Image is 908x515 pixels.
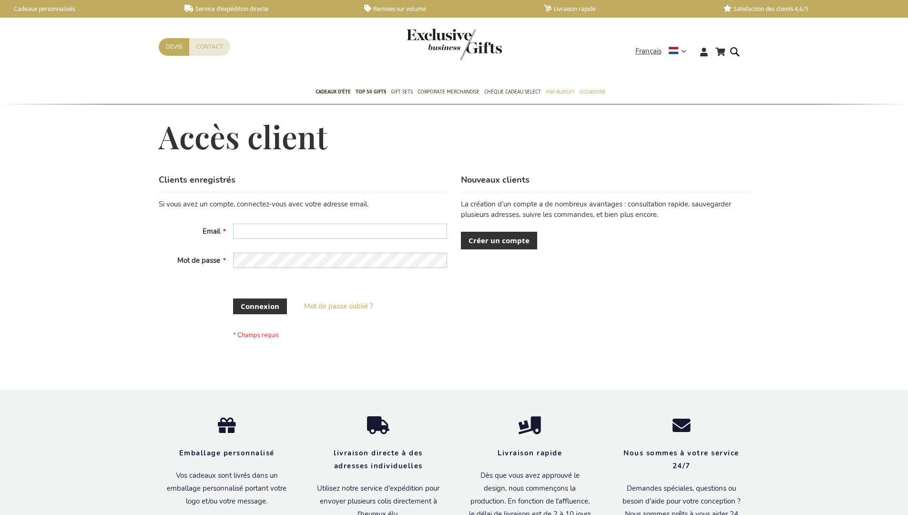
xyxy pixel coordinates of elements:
span: Connexion [241,301,279,311]
span: Gift Sets [391,87,413,97]
strong: Livraison rapide [498,448,562,458]
span: Accès client [159,116,327,157]
span: Corporate Merchandise [418,87,480,97]
span: TOP 50 Gifts [356,87,386,97]
strong: Emballage personnalisé [179,448,275,458]
strong: Nous sommes à votre service 24/7 [623,448,739,471]
span: Mot de passe [177,256,220,265]
input: Email [233,224,447,239]
button: Connexion [233,299,287,314]
a: Satisfaction des clients 4,6/5 [724,5,888,13]
a: Gift Sets [391,81,413,104]
a: Mot de passe oublié ? [304,301,373,311]
span: Par budget [546,87,574,97]
a: Livraison rapide [544,5,708,13]
span: Occasions [579,87,605,97]
a: Devis [159,38,189,56]
a: TOP 50 Gifts [356,81,386,104]
span: Créer un compte [469,236,530,246]
a: store logo [407,29,454,60]
a: Corporate Merchandise [418,81,480,104]
a: Contact [189,38,230,56]
span: Email [203,227,220,236]
a: Service d'expédition directe [184,5,349,13]
strong: Clients enregistrés [159,174,235,185]
span: Cadeaux D'Éte [316,87,351,97]
a: Chèque Cadeau Select [484,81,541,104]
a: Occasions [579,81,605,104]
a: Cadeaux D'Éte [316,81,351,104]
img: Exclusive Business gifts logo [407,29,502,60]
div: Si vous avez un compte, connectez-vous avec votre adresse email. [159,199,447,209]
a: Créer un compte [461,232,537,249]
span: Chèque Cadeau Select [484,87,541,97]
p: Vos cadeaux sont livrés dans un emballage personnalisé portant votre logo et/ou votre message. [165,469,288,508]
a: Remises sur volume [364,5,529,13]
a: Cadeaux personnalisés [5,5,169,13]
strong: livraison directe à des adresses individuelles [334,448,423,471]
strong: Nouveaux clients [461,174,530,185]
p: La création d’un compte a de nombreux avantages : consultation rapide, sauvegarder plusieurs adre... [461,199,749,220]
a: Par budget [546,81,574,104]
span: Français [635,46,662,57]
